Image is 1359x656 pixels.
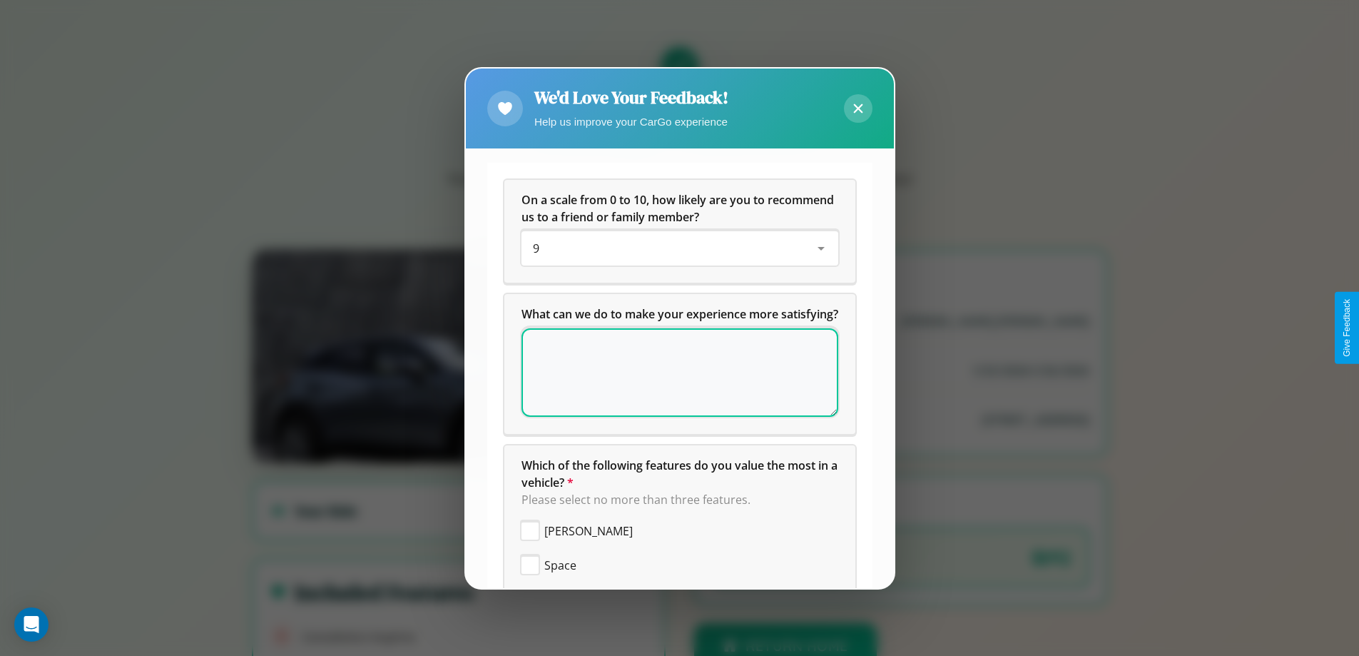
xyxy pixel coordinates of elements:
[521,492,750,508] span: Please select no more than three features.
[534,112,728,131] p: Help us improve your CarGo experience
[544,557,576,574] span: Space
[521,306,838,322] span: What can we do to make your experience more satisfying?
[521,231,838,266] div: On a scale from 0 to 10, how likely are you to recommend us to a friend or family member?
[521,192,837,225] span: On a scale from 0 to 10, how likely are you to recommend us to a friend or family member?
[533,241,539,256] span: 9
[521,191,838,226] h5: On a scale from 0 to 10, how likely are you to recommend us to a friend or family member?
[1342,299,1352,357] div: Give Feedback
[14,607,49,642] div: Open Intercom Messenger
[521,458,840,490] span: Which of the following features do you value the most in a vehicle?
[504,180,855,283] div: On a scale from 0 to 10, how likely are you to recommend us to a friend or family member?
[544,523,633,540] span: [PERSON_NAME]
[534,86,728,109] h2: We'd Love Your Feedback!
